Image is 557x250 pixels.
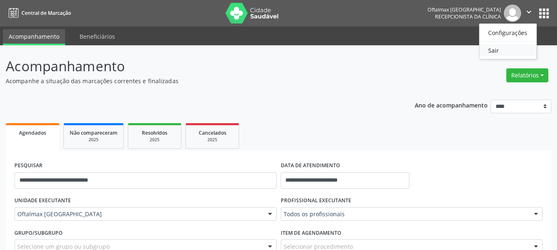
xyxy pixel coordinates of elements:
span: Não compareceram [70,129,118,136]
span: Resolvidos [142,129,167,136]
span: Todos os profissionais [284,210,526,218]
span: Recepcionista da clínica [435,13,501,20]
button: apps [537,6,551,21]
button:  [521,5,537,22]
a: Central de Marcação [6,6,71,20]
i:  [524,7,533,16]
div: 2025 [134,137,175,143]
span: Oftalmax [GEOGRAPHIC_DATA] [17,210,260,218]
button: Relatórios [506,68,548,82]
div: 2025 [192,137,233,143]
label: Item de agendamento [281,227,341,239]
p: Acompanhamento [6,56,388,77]
label: PESQUISAR [14,159,42,172]
label: DATA DE ATENDIMENTO [281,159,340,172]
a: Configurações [479,27,536,38]
p: Ano de acompanhamento [415,100,488,110]
p: Acompanhe a situação das marcações correntes e finalizadas [6,77,388,85]
div: Oftalmax [GEOGRAPHIC_DATA] [428,6,501,13]
img: img [504,5,521,22]
span: Agendados [19,129,46,136]
label: UNIDADE EXECUTANTE [14,194,71,207]
div: 2025 [70,137,118,143]
ul:  [479,23,537,59]
a: Sair [479,44,536,56]
label: PROFISSIONAL EXECUTANTE [281,194,351,207]
span: Cancelados [199,129,226,136]
a: Acompanhamento [3,29,65,45]
span: Central de Marcação [21,9,71,16]
label: Grupo/Subgrupo [14,227,63,239]
a: Beneficiários [74,29,121,44]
